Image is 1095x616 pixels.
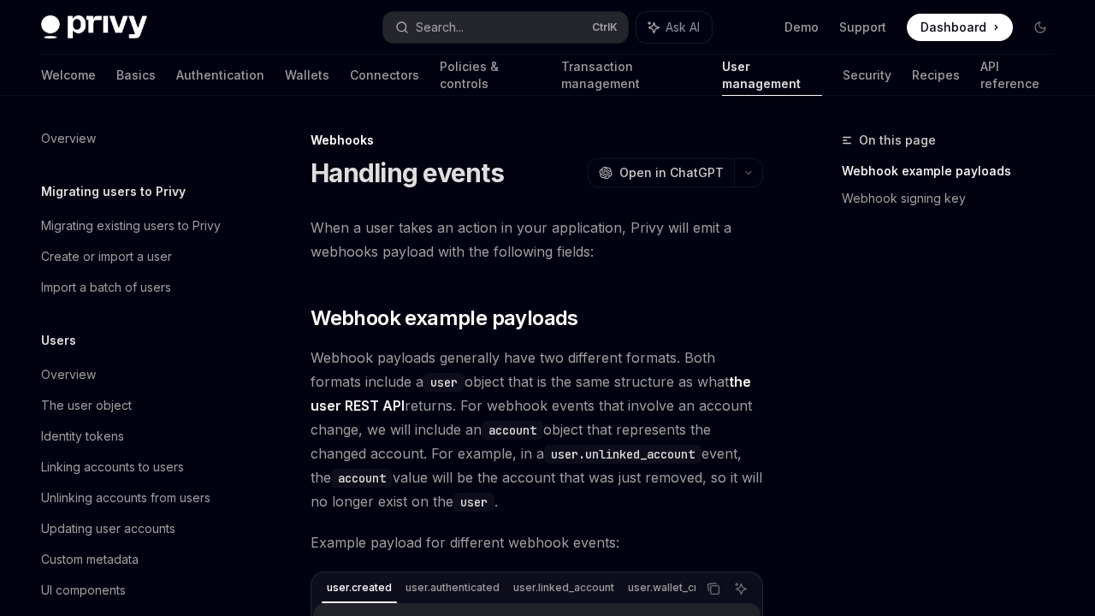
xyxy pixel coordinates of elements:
[322,577,397,598] div: user.created
[41,216,221,236] div: Migrating existing users to Privy
[423,373,465,392] code: user
[722,55,822,96] a: User management
[311,305,578,332] span: Webhook example payloads
[440,55,541,96] a: Policies & controls
[41,181,186,202] h5: Migrating users to Privy
[41,277,171,298] div: Import a batch of users
[41,55,96,96] a: Welcome
[176,55,264,96] a: Authentication
[41,395,132,416] div: The user object
[41,426,124,447] div: Identity tokens
[730,577,752,600] button: Ask AI
[27,272,246,303] a: Import a batch of users
[842,185,1068,212] a: Webhook signing key
[41,488,210,508] div: Unlinking accounts from users
[27,575,246,606] a: UI components
[41,330,76,351] h5: Users
[41,580,126,601] div: UI components
[619,164,724,181] span: Open in ChatGPT
[636,12,712,43] button: Ask AI
[311,530,763,554] span: Example payload for different webhook events:
[311,157,504,188] h1: Handling events
[285,55,329,96] a: Wallets
[311,132,763,149] div: Webhooks
[912,55,960,96] a: Recipes
[588,158,734,187] button: Open in ChatGPT
[920,19,986,36] span: Dashboard
[41,246,172,267] div: Create or import a user
[561,55,701,96] a: Transaction management
[453,493,494,512] code: user
[27,544,246,575] a: Custom metadata
[27,210,246,241] a: Migrating existing users to Privy
[544,445,701,464] code: user.unlinked_account
[27,513,246,544] a: Updating user accounts
[41,549,139,570] div: Custom metadata
[27,483,246,513] a: Unlinking accounts from users
[41,364,96,385] div: Overview
[311,346,763,513] span: Webhook payloads generally have two different formats. Both formats include a object that is the ...
[859,130,936,151] span: On this page
[416,17,464,38] div: Search...
[383,12,628,43] button: Search...CtrlK
[41,518,175,539] div: Updating user accounts
[623,577,733,598] div: user.wallet_created
[980,55,1054,96] a: API reference
[331,469,393,488] code: account
[27,452,246,483] a: Linking accounts to users
[27,359,246,390] a: Overview
[666,19,700,36] span: Ask AI
[27,390,246,421] a: The user object
[27,123,246,154] a: Overview
[839,19,886,36] a: Support
[907,14,1013,41] a: Dashboard
[41,15,147,39] img: dark logo
[1027,14,1054,41] button: Toggle dark mode
[592,21,618,34] span: Ctrl K
[482,421,543,440] code: account
[311,216,763,264] span: When a user takes an action in your application, Privy will emit a webhooks payload with the foll...
[508,577,619,598] div: user.linked_account
[116,55,156,96] a: Basics
[27,241,246,272] a: Create or import a user
[41,457,184,477] div: Linking accounts to users
[400,577,505,598] div: user.authenticated
[843,55,891,96] a: Security
[350,55,419,96] a: Connectors
[41,128,96,149] div: Overview
[702,577,725,600] button: Copy the contents from the code block
[27,421,246,452] a: Identity tokens
[784,19,819,36] a: Demo
[842,157,1068,185] a: Webhook example payloads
